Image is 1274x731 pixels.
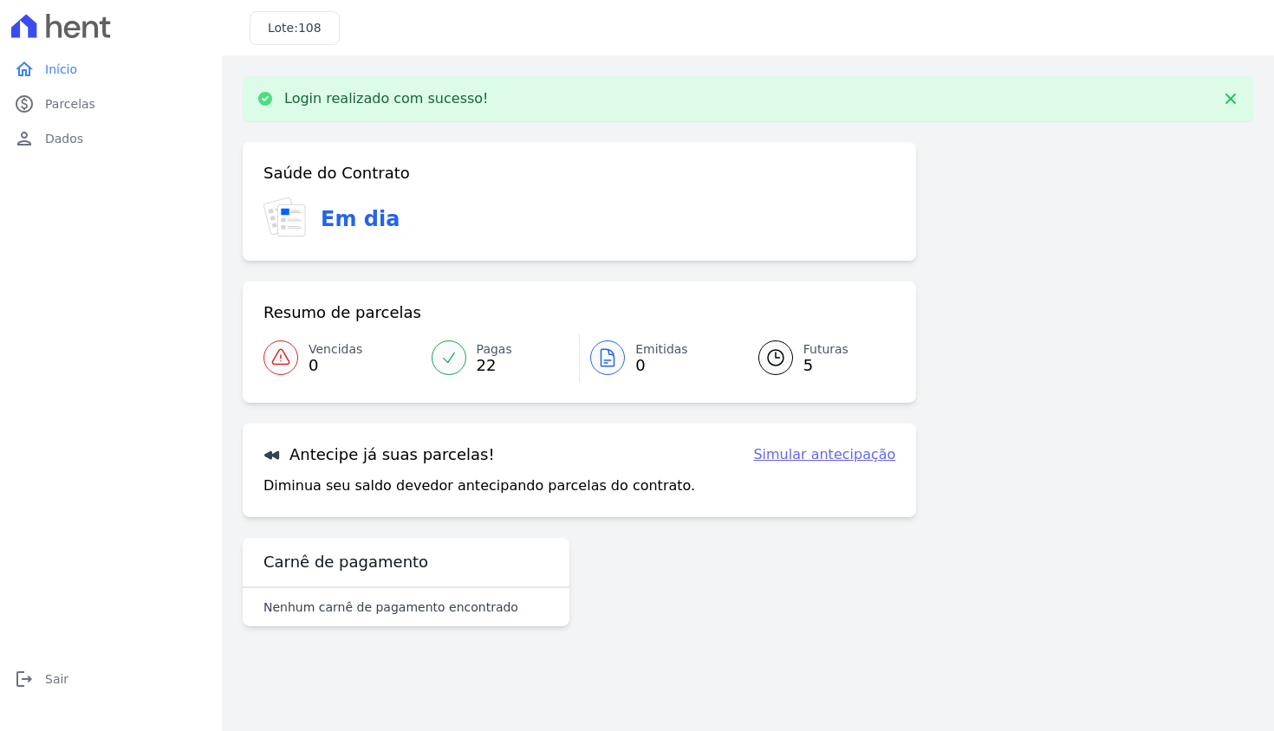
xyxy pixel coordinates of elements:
[268,19,322,37] h3: Lote:
[45,61,77,78] span: Início
[309,359,362,372] span: 0
[263,333,421,382] a: Vencidas 0
[7,662,215,696] a: logoutSair
[738,333,896,382] a: Futuras 5
[298,21,322,35] span: 108
[7,52,215,87] a: homeInício
[321,204,400,235] h3: Em dia
[14,59,35,80] i: home
[635,359,688,372] span: 0
[263,598,518,616] p: Nenhum carnê de pagamento encontrado
[45,670,68,688] span: Sair
[263,444,495,465] h3: Antecipe já suas parcelas!
[477,340,512,359] span: Pagas
[263,163,410,184] h3: Saúde do Contrato
[477,359,512,372] span: 22
[635,340,688,359] span: Emitidas
[421,333,580,382] a: Pagas 22
[803,359,848,372] span: 5
[7,121,215,156] a: personDados
[7,87,215,121] a: paidParcelas
[14,669,35,689] i: logout
[284,90,489,107] p: Login realizado com sucesso!
[263,475,695,496] p: Diminua seu saldo devedor antecipando parcelas do contrato.
[45,95,95,113] span: Parcelas
[263,302,421,323] h3: Resumo de parcelas
[309,340,362,359] span: Vencidas
[753,444,895,465] a: Simular antecipação
[45,130,83,147] span: Dados
[14,128,35,149] i: person
[14,94,35,114] i: paid
[263,552,428,573] h3: Carnê de pagamento
[580,333,738,382] a: Emitidas 0
[803,340,848,359] span: Futuras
